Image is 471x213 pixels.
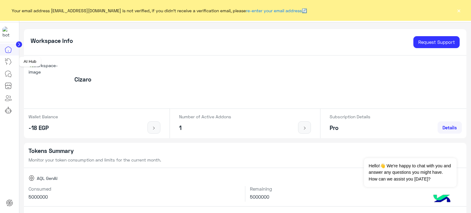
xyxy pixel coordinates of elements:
h5: -18 EGP [29,124,58,131]
p: Monitor your token consumption and limits for the current month. [29,157,462,163]
span: Hello!👋 We're happy to chat with you and answer any questions you might have. How can we assist y... [364,158,456,187]
img: 919860931428189 [2,27,13,38]
div: AI Hub [19,57,41,67]
a: Details [438,121,462,134]
h5: 1 [179,124,231,131]
h5: Cizaro [75,76,91,83]
span: Details [442,125,457,130]
img: icon [301,126,308,131]
p: Wallet Balance [29,113,58,120]
h6: Consumed [29,186,241,192]
h5: Tokens Summary [29,147,462,154]
h5: Pro [330,124,370,131]
h6: 5000000 [29,194,241,200]
p: Number of Active Addons [179,113,231,120]
img: icon [150,126,158,131]
h5: Workspace Info [31,37,73,44]
img: workspace-image [29,62,68,101]
a: Request Support [413,36,460,48]
h6: 5000000 [250,194,462,200]
h6: Remaining [250,186,462,192]
a: re-enter your email address [246,8,302,13]
p: Subscription Details [330,113,370,120]
img: hulul-logo.png [431,188,453,210]
span: Your email address [EMAIL_ADDRESS][DOMAIN_NAME] is not verified, if you didn't receive a verifica... [12,7,307,14]
img: AQL GenAI [29,175,35,181]
button: × [456,7,462,13]
span: AQL GenAI [37,175,57,181]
